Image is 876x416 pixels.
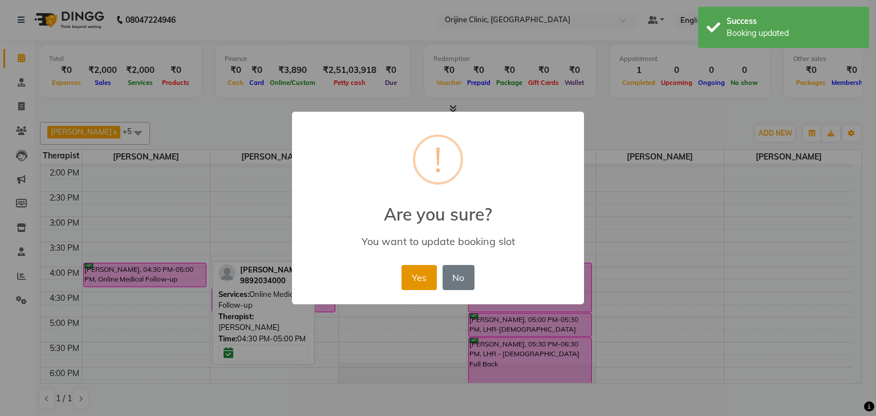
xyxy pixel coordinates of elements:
[292,190,584,225] h2: Are you sure?
[434,137,442,182] div: !
[727,15,861,27] div: Success
[401,265,436,290] button: Yes
[443,265,474,290] button: No
[309,235,567,248] div: You want to update booking slot
[727,27,861,39] div: Booking updated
